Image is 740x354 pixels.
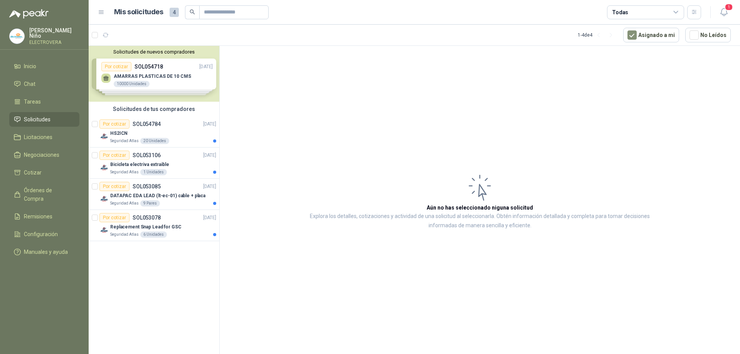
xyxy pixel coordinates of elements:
[427,203,533,212] h3: Aún no has seleccionado niguna solicitud
[9,227,79,242] a: Configuración
[24,248,68,256] span: Manuales y ayuda
[99,151,129,160] div: Por cotizar
[623,28,679,42] button: Asignado a mi
[140,138,169,144] div: 20 Unidades
[24,80,35,88] span: Chat
[89,116,219,148] a: Por cotizarSOL054784[DATE] Company LogoHS2ICNSeguridad Atlas20 Unidades
[297,212,663,230] p: Explora los detalles, cotizaciones y actividad de una solicitud al seleccionarla. Obtén informaci...
[10,29,24,44] img: Company Logo
[9,148,79,162] a: Negociaciones
[170,8,179,17] span: 4
[9,183,79,206] a: Órdenes de Compra
[110,130,128,137] p: HS2ICN
[99,225,109,235] img: Company Logo
[203,214,216,221] p: [DATE]
[99,119,129,129] div: Por cotizar
[89,148,219,179] a: Por cotizarSOL053106[DATE] Company LogoBicicleta electriva extraibleSeguridad Atlas1 Unidades
[133,153,161,158] p: SOL053106
[114,7,163,18] h1: Mis solicitudes
[9,165,79,180] a: Cotizar
[99,213,129,222] div: Por cotizar
[24,151,59,159] span: Negociaciones
[9,94,79,109] a: Tareas
[110,169,139,175] p: Seguridad Atlas
[133,184,161,189] p: SOL053085
[99,132,109,141] img: Company Logo
[24,168,42,177] span: Cotizar
[110,200,139,206] p: Seguridad Atlas
[578,29,617,41] div: 1 - 4 de 4
[685,28,731,42] button: No Leídos
[9,9,49,18] img: Logo peakr
[24,62,36,70] span: Inicio
[203,121,216,128] p: [DATE]
[29,28,79,39] p: [PERSON_NAME] Niño
[9,209,79,224] a: Remisiones
[24,133,52,141] span: Licitaciones
[24,212,52,221] span: Remisiones
[89,179,219,210] a: Por cotizarSOL053085[DATE] Company LogoDATAPAC EDA LEAD (lt-ec-01) cable + placaSeguridad Atlas9 ...
[9,130,79,144] a: Licitaciones
[24,115,50,124] span: Solicitudes
[110,232,139,238] p: Seguridad Atlas
[110,223,182,231] p: Replacement Snap Lead for GSC
[133,121,161,127] p: SOL054784
[203,183,216,190] p: [DATE]
[190,9,195,15] span: search
[99,194,109,203] img: Company Logo
[9,112,79,127] a: Solicitudes
[9,245,79,259] a: Manuales y ayuda
[110,161,169,168] p: Bicicleta electriva extraible
[717,5,731,19] button: 1
[140,200,160,206] div: 9 Pares
[92,49,216,55] button: Solicitudes de nuevos compradores
[29,40,79,45] p: ELECTROVERA
[9,59,79,74] a: Inicio
[24,186,72,203] span: Órdenes de Compra
[99,182,129,191] div: Por cotizar
[612,8,628,17] div: Todas
[89,210,219,241] a: Por cotizarSOL053078[DATE] Company LogoReplacement Snap Lead for GSCSeguridad Atlas6 Unidades
[133,215,161,220] p: SOL053078
[140,232,167,238] div: 6 Unidades
[110,138,139,144] p: Seguridad Atlas
[110,192,205,200] p: DATAPAC EDA LEAD (lt-ec-01) cable + placa
[725,3,733,11] span: 1
[24,230,58,238] span: Configuración
[89,46,219,102] div: Solicitudes de nuevos compradoresPor cotizarSOL054718[DATE] AMARRAS PLASTICAS DE 10 CMS10000 Unid...
[203,152,216,159] p: [DATE]
[9,77,79,91] a: Chat
[24,97,41,106] span: Tareas
[140,169,167,175] div: 1 Unidades
[99,163,109,172] img: Company Logo
[89,102,219,116] div: Solicitudes de tus compradores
